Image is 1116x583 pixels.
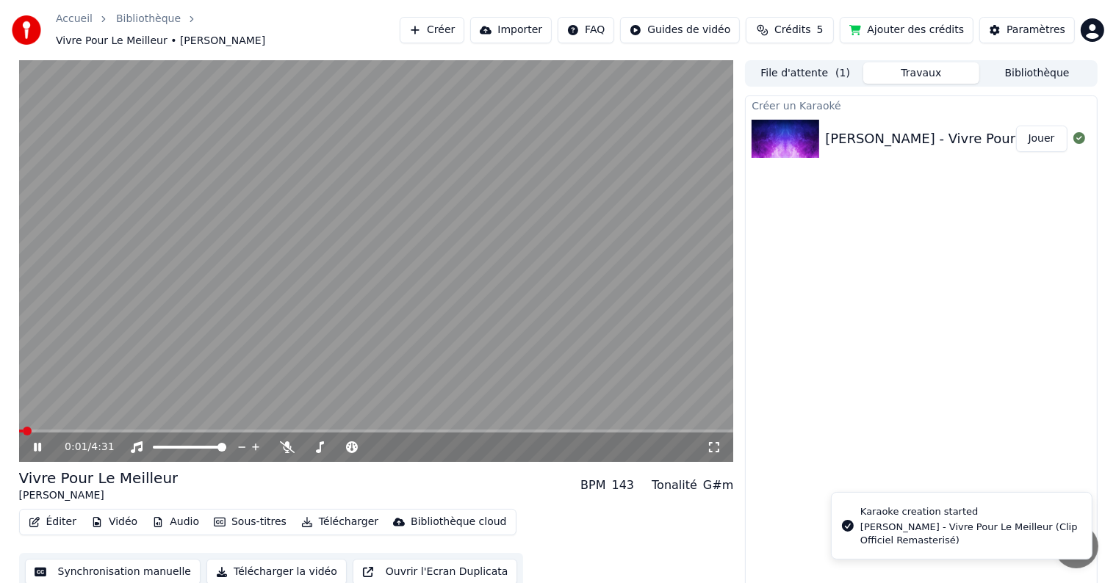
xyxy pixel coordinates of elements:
[65,440,100,455] div: /
[863,62,979,84] button: Travaux
[612,477,635,494] div: 143
[1016,126,1068,152] button: Jouer
[19,488,179,503] div: [PERSON_NAME]
[979,62,1095,84] button: Bibliothèque
[85,512,143,532] button: Vidéo
[652,477,697,494] div: Tonalité
[558,17,614,43] button: FAQ
[56,34,265,48] span: Vivre Pour Le Meilleur • [PERSON_NAME]
[411,515,506,529] div: Bibliothèque cloud
[746,96,1096,114] div: Créer un Karaoké
[400,17,464,43] button: Créer
[56,12,400,48] nav: breadcrumb
[23,512,82,532] button: Éditer
[747,62,863,84] button: File d'attente
[620,17,740,43] button: Guides de vidéo
[703,477,733,494] div: G#m
[840,17,973,43] button: Ajouter des crédits
[56,12,93,26] a: Accueil
[116,12,181,26] a: Bibliothèque
[146,512,205,532] button: Audio
[746,17,834,43] button: Crédits5
[774,23,810,37] span: Crédits
[208,512,292,532] button: Sous-titres
[12,15,41,45] img: youka
[1007,23,1065,37] div: Paramètres
[295,512,384,532] button: Télécharger
[65,440,87,455] span: 0:01
[979,17,1075,43] button: Paramètres
[835,66,850,81] span: ( 1 )
[860,521,1080,547] div: [PERSON_NAME] - Vivre Pour Le Meilleur (Clip Officiel Remasterisé)
[580,477,605,494] div: BPM
[470,17,552,43] button: Importer
[19,468,179,488] div: Vivre Pour Le Meilleur
[817,23,824,37] span: 5
[860,504,1080,519] div: Karaoke creation started
[91,440,114,455] span: 4:31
